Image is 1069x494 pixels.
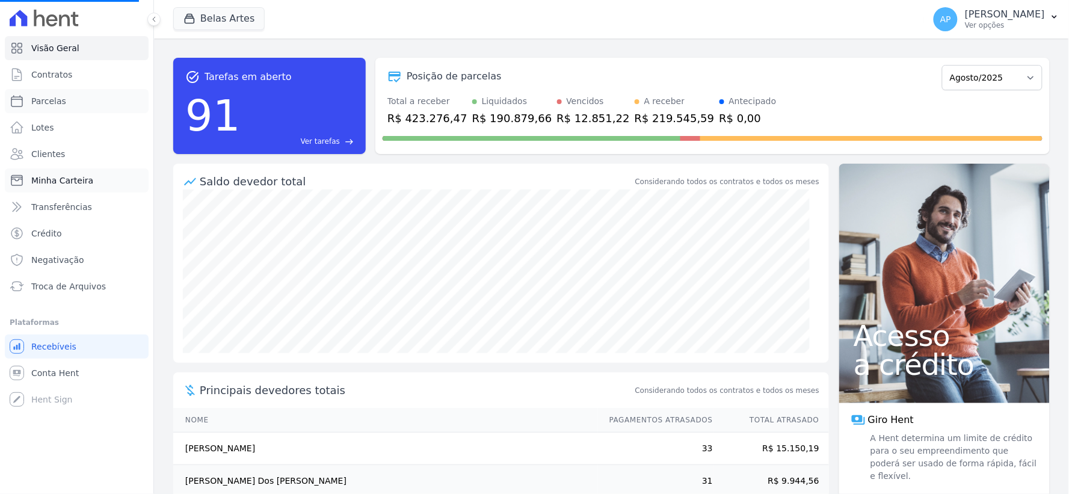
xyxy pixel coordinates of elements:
[200,382,633,398] span: Principais devedores totais
[729,95,777,108] div: Antecipado
[31,174,93,187] span: Minha Carteira
[185,84,241,147] div: 91
[482,95,528,108] div: Liquidados
[387,110,467,126] div: R$ 423.276,47
[173,408,598,433] th: Nome
[5,274,149,298] a: Troca de Arquivos
[5,248,149,272] a: Negativação
[245,136,354,147] a: Ver tarefas east
[200,173,633,190] div: Saldo devedor total
[719,110,777,126] div: R$ 0,00
[205,70,292,84] span: Tarefas em aberto
[965,20,1045,30] p: Ver opções
[185,70,200,84] span: task_alt
[387,95,467,108] div: Total a receber
[5,116,149,140] a: Lotes
[5,36,149,60] a: Visão Geral
[965,8,1045,20] p: [PERSON_NAME]
[635,110,715,126] div: R$ 219.545,59
[31,122,54,134] span: Lotes
[173,433,598,465] td: [PERSON_NAME]
[5,89,149,113] a: Parcelas
[5,221,149,245] a: Crédito
[10,315,144,330] div: Plataformas
[644,95,685,108] div: A receber
[472,110,552,126] div: R$ 190.879,66
[5,361,149,385] a: Conta Hent
[31,280,106,292] span: Troca de Arquivos
[635,385,819,396] span: Considerando todos os contratos e todos os meses
[31,227,62,239] span: Crédito
[31,69,72,81] span: Contratos
[407,69,502,84] div: Posição de parcelas
[31,367,79,379] span: Conta Hent
[301,136,340,147] span: Ver tarefas
[31,42,79,54] span: Visão Geral
[31,201,92,213] span: Transferências
[31,95,66,107] span: Parcelas
[940,15,951,23] span: AP
[31,148,65,160] span: Clientes
[5,142,149,166] a: Clientes
[31,254,84,266] span: Negativação
[598,408,713,433] th: Pagamentos Atrasados
[31,341,76,353] span: Recebíveis
[5,335,149,359] a: Recebíveis
[173,7,265,30] button: Belas Artes
[345,137,354,146] span: east
[713,408,829,433] th: Total Atrasado
[557,110,630,126] div: R$ 12.851,22
[5,63,149,87] a: Contratos
[598,433,713,465] td: 33
[868,413,914,427] span: Giro Hent
[854,321,1035,350] span: Acesso
[5,168,149,193] a: Minha Carteira
[567,95,604,108] div: Vencidos
[5,195,149,219] a: Transferências
[635,176,819,187] div: Considerando todos os contratos e todos os meses
[868,432,1038,483] span: A Hent determina um limite de crédito para o seu empreendimento que poderá ser usado de forma ráp...
[924,2,1069,36] button: AP [PERSON_NAME] Ver opções
[713,433,829,465] td: R$ 15.150,19
[854,350,1035,379] span: a crédito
